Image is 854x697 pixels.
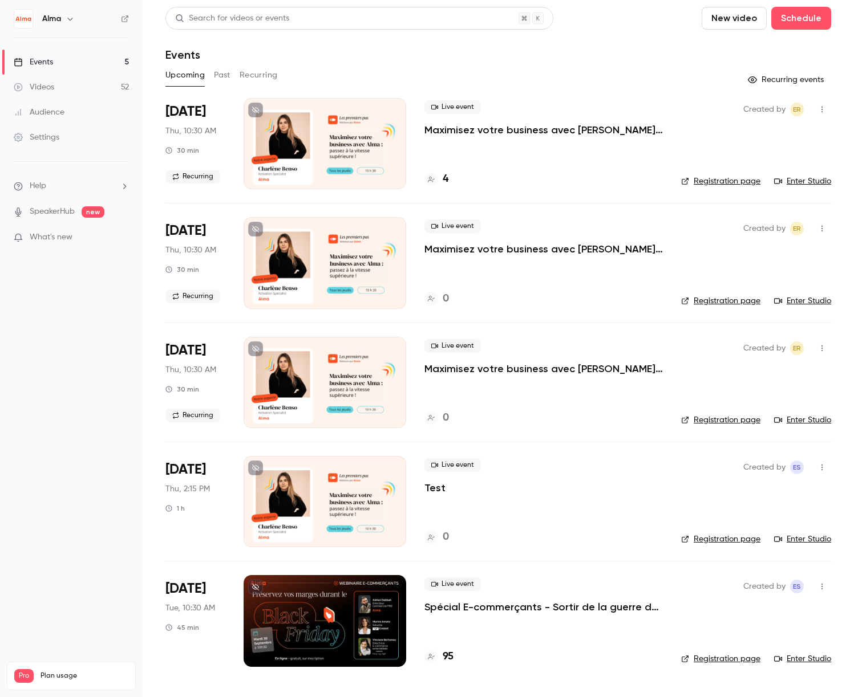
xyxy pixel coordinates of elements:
a: 0 [424,529,449,545]
button: Recurring [240,66,278,84]
a: Maximisez votre business avec [PERSON_NAME] : passez à la vitesse supérieure ! [424,123,663,137]
div: Settings [14,132,59,143]
button: Upcoming [165,66,205,84]
span: [DATE] [165,460,206,479]
a: Registration page [681,533,760,545]
span: Evan SAIDI [790,580,804,593]
h4: 0 [443,529,449,545]
span: [DATE] [165,103,206,121]
h6: Alma [42,13,61,25]
span: Recurring [165,290,220,303]
a: Registration page [681,176,760,187]
button: Schedule [771,7,831,30]
div: Audience [14,107,64,118]
span: Created by [743,580,786,593]
span: ER [793,341,801,355]
span: Created by [743,341,786,355]
span: ER [793,222,801,235]
a: SpeakerHub [30,206,75,218]
span: ER [793,103,801,116]
a: Spécial E-commerçants - Sortir de la guerre des prix et préserver ses marges pendant [DATE][DATE] [424,600,663,614]
h4: 4 [443,172,448,187]
a: Registration page [681,414,760,426]
span: Live event [424,100,481,114]
span: Thu, 2:15 PM [165,483,210,495]
a: Enter Studio [774,533,831,545]
div: Sep 18 Thu, 10:30 AM (Europe/Paris) [165,217,225,308]
div: 45 min [165,623,199,632]
div: 1 h [165,504,185,513]
a: Test [424,481,446,495]
span: [DATE] [165,341,206,360]
span: ES [793,580,801,593]
a: Registration page [681,295,760,307]
a: Enter Studio [774,295,831,307]
h4: 0 [443,291,449,307]
span: Plan usage [41,671,128,680]
div: Search for videos or events [175,13,289,25]
div: Events [14,56,53,68]
a: Maximisez votre business avec [PERSON_NAME] : passez à la vitesse supérieure ! [424,242,663,256]
h1: Events [165,48,200,62]
div: 30 min [165,265,199,274]
button: New video [702,7,767,30]
a: 0 [424,410,449,426]
div: Sep 30 Tue, 10:30 AM (Europe/Paris) [165,575,225,666]
div: 30 min [165,146,199,155]
span: Live event [424,219,481,233]
span: Help [30,180,46,192]
span: Pro [14,669,34,683]
span: Live event [424,458,481,472]
a: 4 [424,172,448,187]
button: Recurring events [743,71,831,89]
button: Past [214,66,230,84]
span: ES [793,460,801,474]
div: Sep 25 Thu, 10:30 AM (Europe/Paris) [165,337,225,428]
a: Enter Studio [774,653,831,665]
a: Maximisez votre business avec [PERSON_NAME] : passez à la vitesse supérieure ! [424,362,663,376]
h4: 0 [443,410,449,426]
span: Created by [743,103,786,116]
span: Tue, 10:30 AM [165,602,215,614]
span: What's new [30,231,72,243]
a: 95 [424,649,454,665]
div: Sep 25 Thu, 2:15 PM (Europe/Paris) [165,456,225,547]
span: [DATE] [165,580,206,598]
div: Sep 11 Thu, 10:30 AM (Europe/Paris) [165,98,225,189]
span: Created by [743,222,786,235]
span: Thu, 10:30 AM [165,244,216,256]
a: Enter Studio [774,414,831,426]
span: new [82,206,104,218]
iframe: Noticeable Trigger [115,233,129,243]
span: Recurring [165,170,220,184]
span: Thu, 10:30 AM [165,125,216,137]
span: Recurring [165,409,220,422]
h4: 95 [443,649,454,665]
span: Live event [424,339,481,353]
span: Thu, 10:30 AM [165,364,216,376]
div: Videos [14,81,54,93]
a: Registration page [681,653,760,665]
img: Alma [14,10,33,28]
a: 0 [424,291,449,307]
span: Eric ROMER [790,222,804,235]
span: Evan SAIDI [790,460,804,474]
span: Created by [743,460,786,474]
span: Live event [424,577,481,591]
li: help-dropdown-opener [14,180,129,192]
div: 30 min [165,385,199,394]
span: Eric ROMER [790,103,804,116]
span: Eric ROMER [790,341,804,355]
a: Enter Studio [774,176,831,187]
span: [DATE] [165,222,206,240]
